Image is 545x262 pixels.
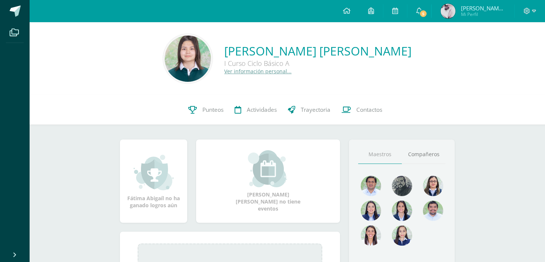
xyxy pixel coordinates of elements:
img: 4179e05c207095638826b52d0d6e7b97.png [392,176,412,196]
span: Punteos [202,106,223,114]
img: 421193c219fb0d09e137c3cdd2ddbd05.png [361,201,381,221]
img: achievement_small.png [134,154,174,191]
div: Fátima Abigaíl no ha ganado logros aún [127,154,180,209]
img: e0582db7cc524a9960c08d03de9ec803.png [392,225,412,246]
span: Contactos [356,106,382,114]
a: Compañeros [402,145,445,164]
a: Punteos [183,95,229,125]
a: Maestros [358,145,402,164]
img: 1e7bfa517bf798cc96a9d855bf172288.png [361,176,381,196]
a: Contactos [336,95,388,125]
div: [PERSON_NAME] [PERSON_NAME] no tiene eventos [231,150,305,212]
span: [PERSON_NAME] [PERSON_NAME] [461,4,505,12]
span: Actividades [247,106,277,114]
span: Mi Perfil [461,11,505,17]
img: 38d188cc98c34aa903096de2d1c9671e.png [361,225,381,246]
img: 2928173b59948196966dad9e2036a027.png [423,201,443,221]
span: 5 [419,10,427,18]
a: [PERSON_NAME] [PERSON_NAME] [224,43,411,59]
img: 9e1b7ce4e6aa0d8e84a9b74fa5951954.png [423,176,443,196]
div: I Curso Ciclo Básico A [224,59,411,68]
a: Trayectoria [282,95,336,125]
a: Ver información personal... [224,68,292,75]
img: bbbde636465dbfce83afeac4f7fcfbf0.png [441,4,455,19]
span: Trayectoria [301,106,330,114]
img: 811b38c9e05b676cc5f37218b1328b6d.png [165,36,211,82]
img: d4e0c534ae446c0d00535d3bb96704e9.png [392,201,412,221]
img: event_small.png [248,150,288,187]
a: Actividades [229,95,282,125]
